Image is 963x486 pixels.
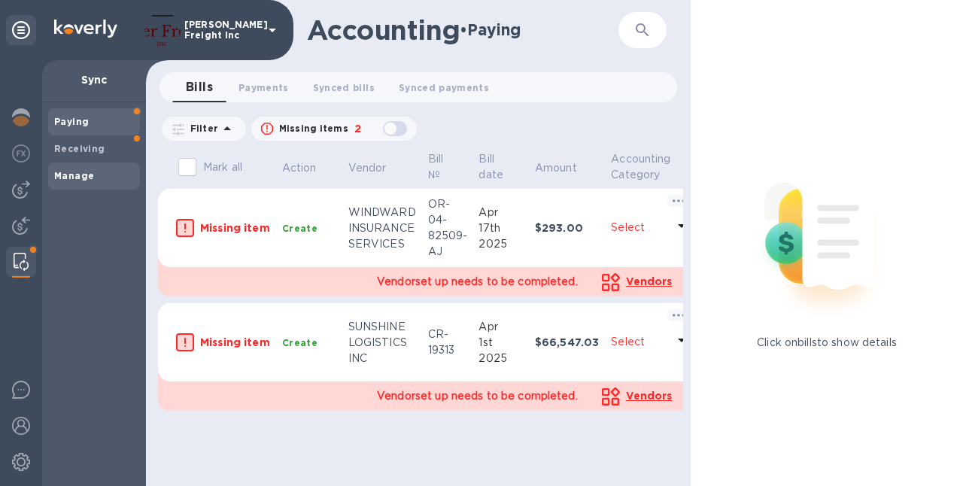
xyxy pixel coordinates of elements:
p: Vendor set up needs to be completed. [377,388,578,404]
span: Vendors [626,275,673,287]
div: INC [348,351,416,366]
span: Amount [535,160,597,176]
h1: Accounting [307,14,460,46]
p: Bill № [428,151,448,183]
div: SERVICES [348,236,416,252]
div: WINDWARD [348,205,416,220]
span: Vendor [348,160,406,176]
div: LOGISTICS [348,335,416,351]
b: Paying [54,116,89,127]
span: Vendors [626,390,673,402]
p: Amount [535,160,577,176]
b: $293.00 [535,222,583,234]
p: Mark all [203,159,242,175]
div: Unpin categories [6,15,36,45]
div: Apr [478,319,523,335]
p: 2 [354,121,361,137]
div: 2025 [478,236,523,252]
p: Missing item [200,335,270,350]
p: Select [611,334,666,350]
p: Select [611,220,666,235]
span: Synced bills [313,80,375,96]
p: Bill date [478,151,503,183]
b: Create [282,337,317,348]
p: Click on bills to show details [757,335,897,351]
b: Manage [54,170,94,181]
span: Payments [238,80,289,96]
p: Vendor [348,160,387,176]
div: 1st [478,335,523,351]
p: Accounting Category [611,151,670,183]
img: Foreign exchange [12,144,30,163]
div: INSURANCE [348,220,416,236]
b: Receiving [54,143,105,154]
div: 2025 [478,351,523,366]
span: Bills [186,77,213,98]
p: Vendor set up needs to be completed. [377,274,578,290]
span: Accounting Category [611,151,690,183]
p: [PERSON_NAME] Freight Inc [184,20,260,41]
h2: • Paying [460,20,521,39]
img: Logo [54,20,117,38]
p: Filter [184,122,218,135]
p: Missing item [200,220,270,235]
div: Apr [478,205,523,220]
p: CR-19313 [428,327,467,358]
button: Missing items2 [251,117,417,141]
p: OR-04-82509-AJ [428,196,467,260]
b: $66,547.03 [535,336,599,348]
span: Bill date [478,151,523,183]
div: 17th [478,220,523,236]
span: Action [282,160,336,176]
p: Action [282,160,317,176]
span: Bill № [428,151,467,183]
p: Missing items [279,122,348,135]
p: Sync [54,72,134,87]
span: Synced payments [399,80,489,96]
div: SUNSHINE [348,319,416,335]
b: Create [282,223,317,234]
